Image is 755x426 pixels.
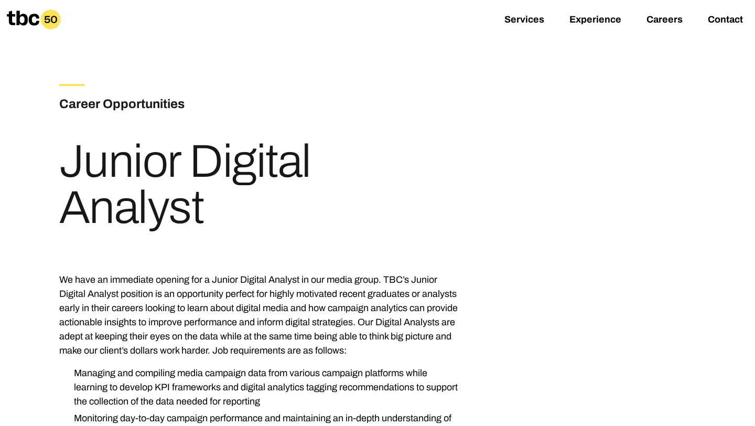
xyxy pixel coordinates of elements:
p: We have an immediate opening for a Junior Digital Analyst in our media group. TBC’s Junior Digita... [59,273,462,358]
a: Careers [646,14,683,27]
h3: Career Opportunities [59,94,311,113]
li: Managing and compiling media campaign data from various campaign platforms while learning to deve... [66,366,461,409]
a: Experience [569,14,621,27]
h1: Junior Digital Analyst [59,139,462,231]
a: Services [504,14,544,27]
a: Contact [708,14,743,27]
